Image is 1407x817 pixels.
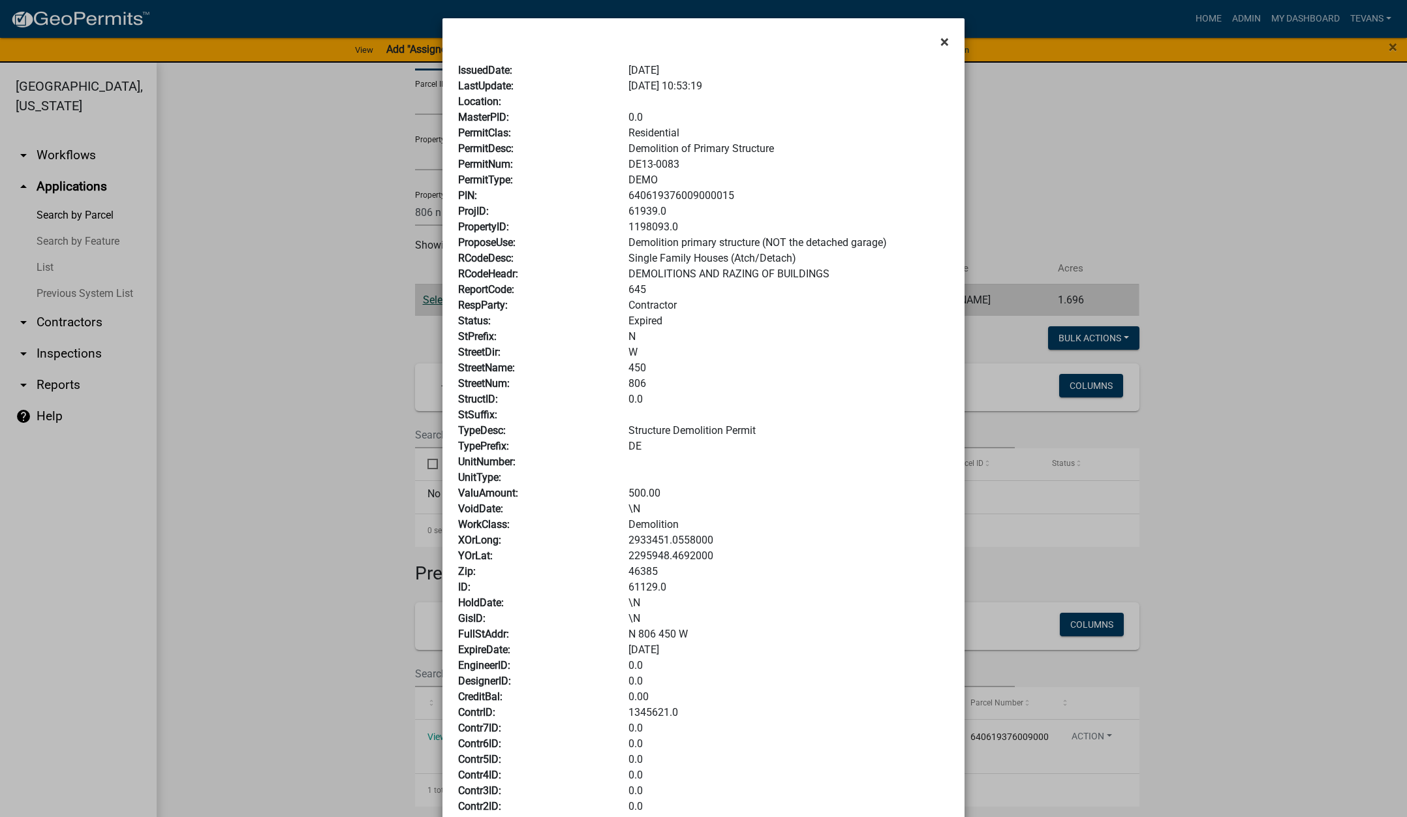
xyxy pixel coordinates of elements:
div: 1198093.0 [619,219,959,235]
b: CreditBal: [458,690,502,703]
b: XOrLong: [458,534,501,546]
b: ExpireDate: [458,643,510,656]
b: EngineerID: [458,659,510,671]
div: [DATE] [619,642,959,658]
div: Demolition primary structure (NOT the detached garage) [619,235,959,251]
b: PermitType: [458,174,513,186]
b: TypePrefix: [458,440,509,452]
b: GisID: [458,612,486,624]
b: PermitDesc: [458,142,514,155]
b: IssuedDate: [458,64,512,76]
div: 450 [619,360,959,376]
div: Demolition [619,517,959,532]
b: Contr7ID: [458,722,501,734]
div: 61939.0 [619,204,959,219]
b: MasterPID: [458,111,509,123]
b: UnitNumber: [458,455,516,468]
div: 0.0 [619,736,959,752]
div: Residential [619,125,959,141]
b: YOrLat: [458,549,493,562]
b: PropertyID: [458,221,509,233]
b: StPrefix: [458,330,497,343]
b: FullStAddr: [458,628,509,640]
div: Contractor [619,298,959,313]
b: ContrID: [458,706,495,718]
div: Expired [619,313,959,329]
div: N [619,329,959,345]
b: StreetName: [458,362,515,374]
div: DE13-0083 [619,157,959,172]
b: VoidDate: [458,502,503,515]
b: TypeDesc: [458,424,506,437]
div: DEMO [619,172,959,188]
div: 0.0 [619,767,959,783]
div: Structure Demolition Permit [619,423,959,439]
div: 645 [619,282,959,298]
b: UnitType: [458,471,501,484]
b: PIN: [458,189,477,202]
b: Contr4ID: [458,769,501,781]
div: 806 [619,376,959,392]
div: 2295948.4692000 [619,548,959,564]
b: ID: [458,581,471,593]
div: 0.0 [619,752,959,767]
b: ValuAmount: [458,487,518,499]
div: 0.0 [619,110,959,125]
b: HoldDate: [458,596,504,609]
div: Single Family Houses (Atch/Detach) [619,251,959,266]
b: Contr5ID: [458,753,501,765]
b: DesignerID: [458,675,511,687]
b: ProposeUse: [458,236,516,249]
b: RCodeHeadr: [458,268,518,280]
div: 640619376009000015 [619,188,959,204]
div: [DATE] [619,63,959,78]
div: 46385 [619,564,959,579]
b: StreetDir: [458,346,501,358]
div: 0.0 [619,673,959,689]
div: 1345621.0 [619,705,959,720]
div: 500.00 [619,486,959,501]
b: WorkClass: [458,518,510,531]
b: StSuffix: [458,408,497,421]
b: Zip: [458,565,476,578]
div: DE [619,439,959,454]
b: StructID: [458,393,498,405]
div: \N [619,501,959,517]
div: \N [619,595,959,611]
div: Demolition of Primary Structure [619,141,959,157]
span: × [940,33,949,51]
div: 0.0 [619,658,959,673]
div: W [619,345,959,360]
b: LastUpdate: [458,80,514,92]
b: Location: [458,95,501,108]
div: [DATE] 10:53:19 [619,78,959,94]
b: RCodeDesc: [458,252,514,264]
div: DEMOLITIONS AND RAZING OF BUILDINGS [619,266,959,282]
b: ReportCode: [458,283,514,296]
button: Close [930,23,959,60]
div: 0.0 [619,392,959,407]
b: PermitNum: [458,158,513,170]
b: RespParty: [458,299,508,311]
b: ProjID: [458,205,489,217]
b: PermitClas: [458,127,511,139]
div: 61129.0 [619,579,959,595]
b: StreetNum: [458,377,510,390]
div: 0.0 [619,783,959,799]
b: Contr6ID: [458,737,501,750]
div: 0.0 [619,799,959,814]
b: Contr3ID: [458,784,501,797]
b: Contr2ID: [458,800,501,812]
div: \N [619,611,959,626]
div: 2933451.0558000 [619,532,959,548]
div: 0.00 [619,689,959,705]
div: N 806 450 W [619,626,959,642]
b: Status: [458,315,491,327]
div: 0.0 [619,720,959,736]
